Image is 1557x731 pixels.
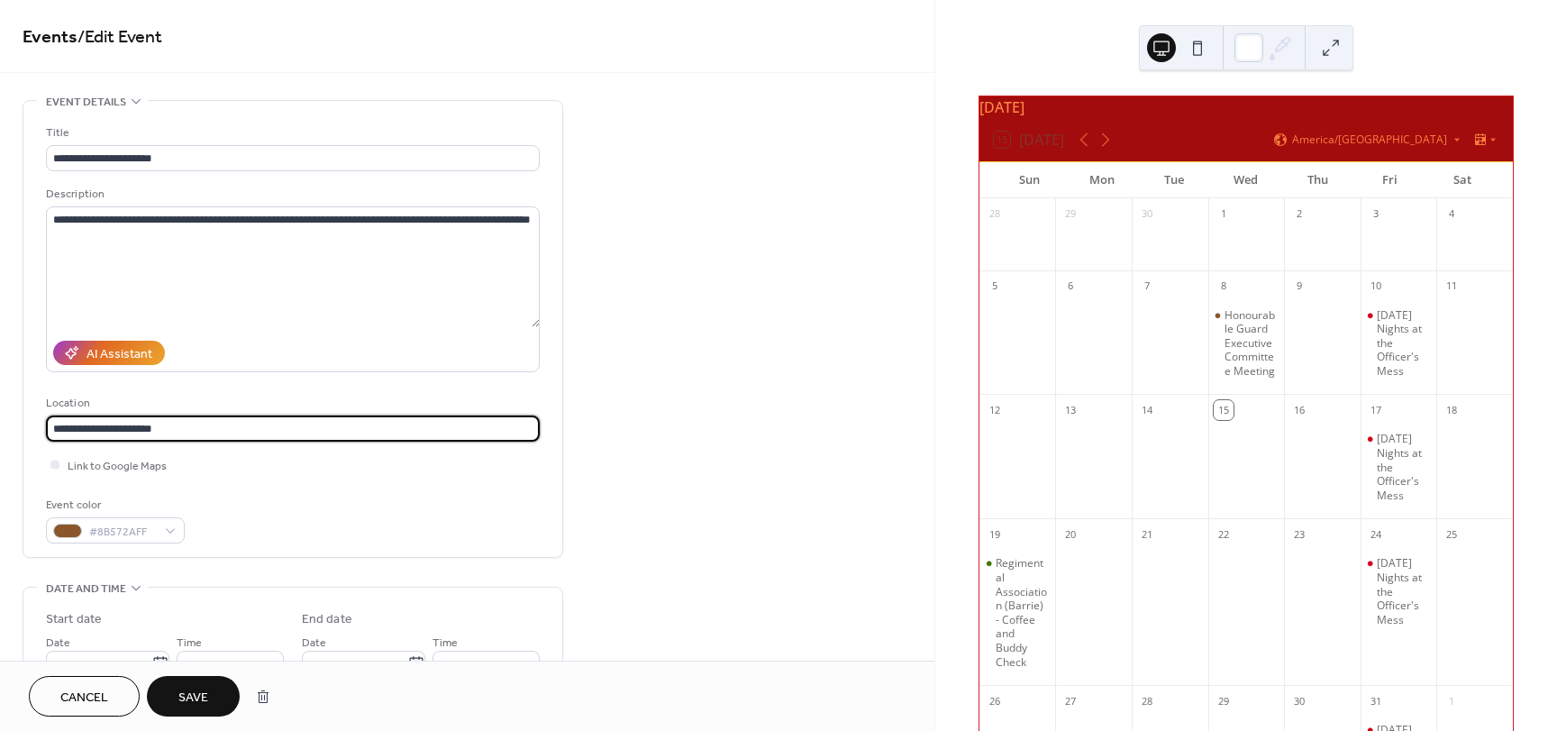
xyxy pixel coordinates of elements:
div: 18 [1442,400,1461,420]
div: 2 [1289,205,1309,224]
div: 20 [1061,525,1080,544]
div: Friday Nights at the Officer's Mess [1361,432,1437,502]
div: Honourable Guard Executive Committee Meeting [1208,308,1285,379]
div: AI Assistant [86,345,152,364]
div: 29 [1214,691,1234,711]
span: America/[GEOGRAPHIC_DATA] [1292,134,1447,145]
div: Location [46,394,536,413]
div: 1 [1214,205,1234,224]
span: Date and time [46,580,126,599]
div: Wed [1210,162,1282,198]
div: [DATE] [979,96,1513,118]
div: 22 [1214,525,1234,544]
div: 24 [1366,525,1386,544]
div: Honourable Guard Executive Committee Meeting [1225,308,1278,379]
div: Regimental Association (Barrie) - Coffee and Buddy Check [996,556,1049,669]
div: 27 [1061,691,1080,711]
div: 10 [1366,277,1386,297]
div: 19 [985,525,1005,544]
span: Time [177,634,202,653]
div: 25 [1442,525,1461,544]
div: 23 [1289,525,1309,544]
div: 17 [1366,400,1386,420]
div: Thu [1282,162,1354,198]
div: 30 [1137,205,1157,224]
div: 15 [1214,400,1234,420]
span: Save [178,689,208,708]
button: AI Assistant [53,341,165,365]
div: [DATE] Nights at the Officer's Mess [1377,556,1430,626]
div: 26 [985,691,1005,711]
button: Cancel [29,676,140,717]
div: Sat [1426,162,1498,198]
span: Cancel [60,689,108,708]
div: 3 [1366,205,1386,224]
a: Events [23,20,77,55]
div: 4 [1442,205,1461,224]
div: Tue [1138,162,1210,198]
button: Save [147,676,240,717]
div: Mon [1066,162,1138,198]
div: 9 [1289,277,1309,297]
div: 21 [1137,525,1157,544]
div: Start date [46,610,102,629]
span: #8B572AFF [89,523,156,542]
div: Event color [46,496,181,515]
div: Title [46,123,536,142]
span: / Edit Event [77,20,162,55]
div: 7 [1137,277,1157,297]
div: Fri [1354,162,1426,198]
div: Sun [994,162,1066,198]
span: Link to Google Maps [68,457,167,476]
span: Time [432,634,458,653]
span: Date [302,634,326,653]
span: Event details [46,93,126,112]
div: 14 [1137,400,1157,420]
div: Friday Nights at the Officer's Mess [1361,556,1437,626]
div: 13 [1061,400,1080,420]
div: Regimental Association (Barrie) - Coffee and Buddy Check [979,556,1056,669]
div: [DATE] Nights at the Officer's Mess [1377,432,1430,502]
div: 28 [985,205,1005,224]
div: 11 [1442,277,1461,297]
div: [DATE] Nights at the Officer's Mess [1377,308,1430,379]
div: Description [46,185,536,204]
div: 29 [1061,205,1080,224]
div: 8 [1214,277,1234,297]
div: 1 [1442,691,1461,711]
div: 12 [985,400,1005,420]
div: 28 [1137,691,1157,711]
div: 30 [1289,691,1309,711]
div: 5 [985,277,1005,297]
div: Friday Nights at the Officer's Mess [1361,308,1437,379]
div: 6 [1061,277,1080,297]
div: 16 [1289,400,1309,420]
div: 31 [1366,691,1386,711]
div: End date [302,610,352,629]
span: Date [46,634,70,653]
